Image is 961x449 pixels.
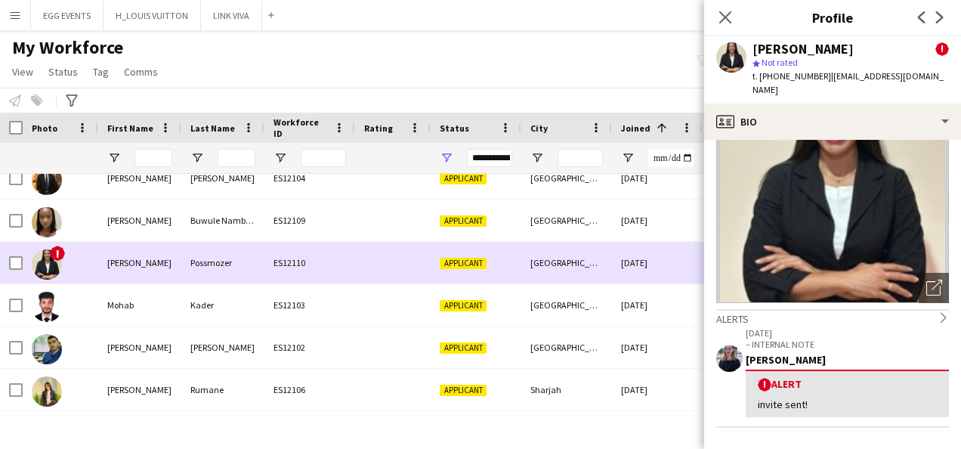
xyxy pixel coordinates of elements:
[273,151,287,165] button: Open Filter Menu
[98,242,181,283] div: [PERSON_NAME]
[746,353,949,367] div: [PERSON_NAME]
[935,42,949,56] span: !
[181,200,264,241] div: Buwule Nambale
[12,36,123,59] span: My Workforce
[32,334,62,364] img: Salim Kilani
[12,65,33,79] span: View
[32,292,62,322] img: Mohab Kader
[530,151,544,165] button: Open Filter Menu
[32,249,62,280] img: Michelli Possmozer
[218,149,255,167] input: Last Name Filter Input
[530,122,548,134] span: City
[48,65,78,79] span: Status
[440,385,487,396] span: Applicant
[181,242,264,283] div: Possmozer
[301,149,346,167] input: Workforce ID Filter Input
[521,327,612,368] div: [GEOGRAPHIC_DATA]
[704,8,961,27] h3: Profile
[521,242,612,283] div: [GEOGRAPHIC_DATA]
[621,122,650,134] span: Joined
[264,327,355,368] div: ES12102
[98,200,181,241] div: [PERSON_NAME]
[758,398,937,411] div: invite sent!
[716,309,949,326] div: Alerts
[98,327,181,368] div: [PERSON_NAME]
[612,157,703,199] div: [DATE]
[758,377,937,392] div: Alert
[752,70,944,95] span: | [EMAIL_ADDRESS][DOMAIN_NAME]
[612,242,703,283] div: [DATE]
[521,200,612,241] div: [GEOGRAPHIC_DATA]
[758,378,771,392] span: !
[42,62,84,82] a: Status
[63,91,81,110] app-action-btn: Advanced filters
[558,149,603,167] input: City Filter Input
[32,207,62,237] img: Jade Buwule Nambale
[612,369,703,410] div: [DATE]
[746,327,949,339] p: [DATE]
[32,122,57,134] span: Photo
[201,1,262,30] button: LINK VIVA
[440,173,487,184] span: Applicant
[752,70,831,82] span: t. [PHONE_NUMBER]
[612,327,703,368] div: [DATE]
[746,339,949,350] p: – INTERNAL NOTE
[190,122,235,134] span: Last Name
[32,376,62,407] img: Tanzila Rumane
[134,149,172,167] input: First Name Filter Input
[264,284,355,326] div: ES12103
[762,57,798,68] span: Not rated
[648,149,694,167] input: Joined Filter Input
[521,369,612,410] div: Sharjah
[612,284,703,326] div: [DATE]
[6,62,39,82] a: View
[181,327,264,368] div: [PERSON_NAME]
[124,65,158,79] span: Comms
[264,369,355,410] div: ES12106
[98,369,181,410] div: [PERSON_NAME]
[118,62,164,82] a: Comms
[440,151,453,165] button: Open Filter Menu
[31,1,104,30] button: EGG EVENTS
[440,258,487,269] span: Applicant
[98,284,181,326] div: Mohab
[50,246,65,261] span: !
[440,215,487,227] span: Applicant
[364,122,393,134] span: Rating
[87,62,115,82] a: Tag
[621,151,635,165] button: Open Filter Menu
[440,122,469,134] span: Status
[264,242,355,283] div: ES12110
[919,273,949,303] div: Open photos pop-in
[264,200,355,241] div: ES12109
[521,157,612,199] div: [GEOGRAPHIC_DATA]
[98,157,181,199] div: [PERSON_NAME]
[181,369,264,410] div: Rumane
[273,116,328,139] span: Workforce ID
[104,1,201,30] button: H_LOUIS VUITTON
[181,284,264,326] div: Kader
[190,151,204,165] button: Open Filter Menu
[521,284,612,326] div: [GEOGRAPHIC_DATA]
[704,104,961,140] div: Bio
[107,122,153,134] span: First Name
[264,157,355,199] div: ES12104
[752,42,854,56] div: [PERSON_NAME]
[716,76,949,303] img: Crew avatar or photo
[612,200,703,241] div: [DATE]
[440,342,487,354] span: Applicant
[93,65,109,79] span: Tag
[440,300,487,311] span: Applicant
[32,165,62,195] img: George Agyekum
[181,157,264,199] div: [PERSON_NAME]
[107,151,121,165] button: Open Filter Menu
